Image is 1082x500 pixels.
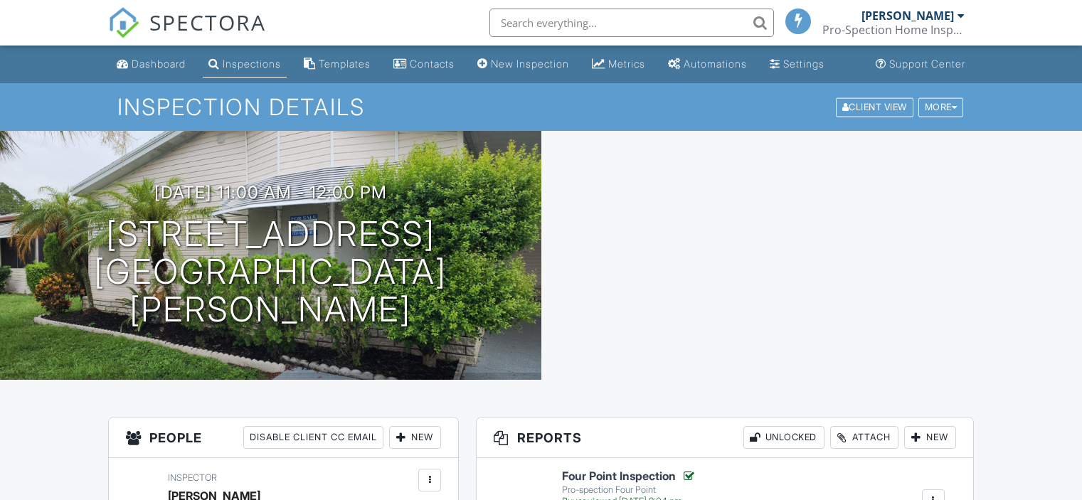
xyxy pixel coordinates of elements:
div: Automations [684,58,747,70]
div: Pro-spection Four Point [562,484,696,496]
h1: Inspection Details [117,95,965,119]
img: The Best Home Inspection Software - Spectora [108,7,139,38]
div: Inspections [223,58,281,70]
div: Support Center [889,58,965,70]
div: [PERSON_NAME] [861,9,954,23]
input: Search everything... [489,9,774,37]
span: Inspector [168,472,217,483]
div: Disable Client CC Email [243,426,383,449]
h6: Four Point Inspection [562,469,696,483]
a: Automations (Basic) [662,51,753,78]
div: New [904,426,956,449]
div: Metrics [608,58,645,70]
a: Support Center [870,51,971,78]
h3: Reports [477,417,973,458]
div: New Inspection [491,58,569,70]
a: New Inspection [472,51,575,78]
div: New [389,426,441,449]
a: Settings [764,51,830,78]
div: Settings [783,58,824,70]
div: Unlocked [743,426,824,449]
a: Client View [834,101,917,112]
a: Contacts [388,51,460,78]
div: Templates [319,58,371,70]
h1: [STREET_ADDRESS] [GEOGRAPHIC_DATA][PERSON_NAME] [23,216,519,328]
span: SPECTORA [149,7,266,37]
a: SPECTORA [108,19,266,49]
div: Attach [830,426,898,449]
div: Contacts [410,58,455,70]
a: Inspections [203,51,287,78]
a: Dashboard [111,51,191,78]
a: Templates [298,51,376,78]
div: Dashboard [132,58,186,70]
div: Client View [836,97,913,117]
div: More [918,97,964,117]
h3: People [109,417,458,458]
h3: [DATE] 11:00 am - 12:00 pm [154,183,387,202]
a: Metrics [586,51,651,78]
div: Pro-Spection Home Inspections LLC. [822,23,965,37]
